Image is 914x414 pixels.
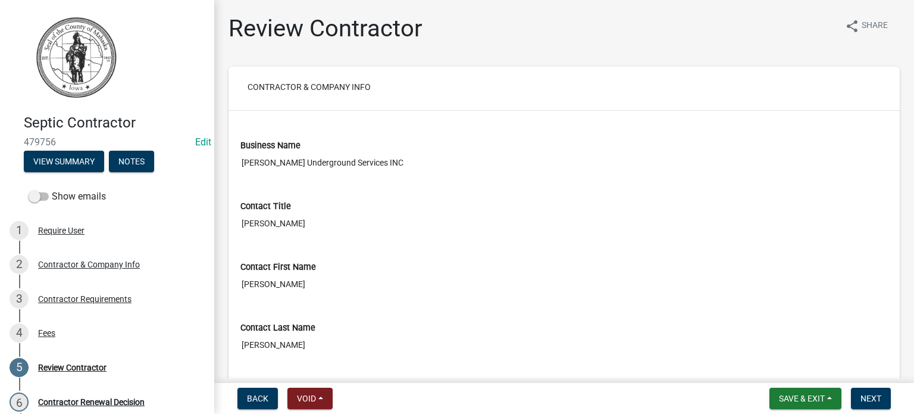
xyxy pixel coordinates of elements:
wm-modal-confirm: Edit Application Number [195,136,211,148]
div: 2 [10,255,29,274]
button: shareShare [835,14,897,38]
h4: Septic Contractor [24,114,205,132]
label: Business Name [240,142,301,150]
button: Save & Exit [769,388,841,409]
div: Contractor & Company Info [38,260,140,269]
label: Contact First Name [240,263,316,272]
div: Require User [38,226,84,235]
div: Review Contractor [38,363,107,372]
button: Back [237,388,278,409]
div: 6 [10,393,29,412]
span: Save & Exit [779,394,825,403]
label: Contact Title [240,203,291,211]
div: Contractor Renewal Decision [38,398,145,406]
wm-modal-confirm: Notes [109,157,154,167]
button: Contractor & Company Info [238,76,380,98]
img: Mahaska County, Iowa [24,13,129,102]
label: Contact Last Name [240,324,315,332]
button: View Summary [24,151,104,172]
h1: Review Contractor [228,14,422,43]
a: Edit [195,136,211,148]
div: Fees [38,329,55,337]
label: Show emails [29,189,106,204]
div: 1 [10,221,29,240]
button: Notes [109,151,154,172]
span: Void [297,394,316,403]
button: Void [287,388,333,409]
button: Next [851,388,891,409]
wm-modal-confirm: Summary [24,157,104,167]
div: 5 [10,358,29,377]
div: 4 [10,323,29,343]
span: Back [247,394,268,403]
div: 3 [10,290,29,309]
div: Contractor Requirements [38,295,132,303]
span: 479756 [24,136,190,148]
span: Share [862,19,888,33]
i: share [845,19,859,33]
span: Next [860,394,881,403]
